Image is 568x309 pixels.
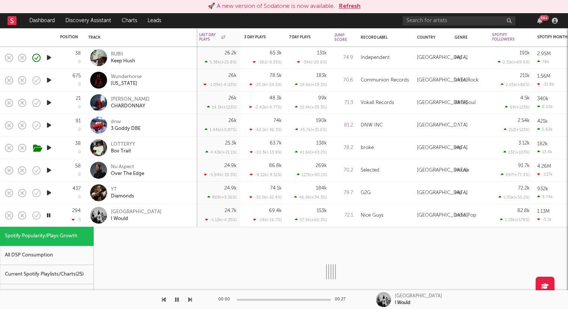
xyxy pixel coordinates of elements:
[111,148,135,155] div: Bov Trait
[417,166,468,175] div: [GEOGRAPHIC_DATA]
[75,141,81,146] div: 38
[455,76,479,85] div: Indie Rock
[499,195,530,200] div: 1.05k ( +55.2 % )
[297,172,327,177] div: 127k ( +90.1 % )
[455,211,476,220] div: Indie Pop
[78,150,81,154] div: 0
[334,166,353,175] div: 70.2
[498,60,530,65] div: 2.31k ( +69.6 % )
[361,98,394,107] div: Vokall Records
[24,13,60,28] a: Dashboard
[269,163,282,168] div: 86.8k
[517,208,530,213] div: 82.8k
[253,60,282,65] div: -361 ( -0.55 % )
[111,141,135,148] div: LOTTERYY
[249,82,282,87] div: -25.5k ( -24.5 % )
[111,170,144,177] div: Over The Edge
[537,209,550,214] div: 1.13M
[537,59,549,64] div: 78k
[537,142,548,146] div: 182k
[361,188,371,197] div: G2G
[72,217,81,222] div: -3
[228,118,237,123] div: 26k
[417,76,468,85] div: [GEOGRAPHIC_DATA]
[111,51,135,65] a: RUBIIKeep Hush
[334,98,353,107] div: 71.3
[224,186,237,191] div: 24.9k
[537,82,554,87] div: -31.8k
[75,51,81,56] div: 38
[244,35,270,39] div: 3 Day Plays
[361,143,374,152] div: broke
[316,163,327,168] div: 269k
[76,96,81,101] div: 21
[224,163,237,168] div: 24.9k
[297,60,327,65] div: -34k ( -20.6 % )
[111,74,142,80] div: Wunderhorse
[537,217,551,222] div: -5.1k
[116,13,142,28] a: Charts
[334,211,353,220] div: 72.1
[78,60,81,64] div: 0
[520,96,530,101] div: 4.5k
[207,105,237,110] div: 14.3k ( +123 % )
[417,98,468,107] div: [GEOGRAPHIC_DATA]
[88,35,190,40] div: Track
[111,216,162,222] div: I Would
[316,118,327,123] div: 190k
[295,105,327,110] div: 22.4k ( +29.3 % )
[518,141,530,146] div: 3.12k
[520,73,530,78] div: 211k
[361,121,383,130] div: DNW INC
[317,51,327,56] div: 131k
[334,76,353,85] div: 70.6
[316,141,327,146] div: 138k
[361,53,390,62] div: Independent
[537,194,553,199] div: 9.74k
[205,60,237,65] div: 5.38k ( +25.8 % )
[111,164,144,170] div: Nu Aspect
[492,33,518,42] div: Spotify Followers
[205,127,237,132] div: 1.44k ( +5.87 % )
[250,150,282,155] div: -10.3k ( -13.9 % )
[204,172,237,177] div: -5.94k ( -19.3 % )
[361,211,384,220] div: Nice Guys
[504,127,530,132] div: 212 ( +123 % )
[417,121,468,130] div: [GEOGRAPHIC_DATA]
[537,187,548,191] div: 932k
[295,127,327,132] div: 45.7k ( +31.6 % )
[205,217,237,222] div: -1.12k ( -4.35 % )
[75,164,81,169] div: 58
[253,217,282,222] div: -14k ( -16.7 % )
[537,18,542,24] button: 99+
[142,13,166,28] a: Leads
[250,172,282,177] div: -9.12k ( -9.51 % )
[111,125,140,132] div: 3 Goddy DBE
[207,195,237,200] div: 809 ( +3.36 % )
[111,51,135,58] div: RUBII
[501,82,530,87] div: 2.05k ( +86 % )
[503,150,530,155] div: 132 ( +103 % )
[111,119,140,132] a: dnw3 Goddy DBE
[339,2,361,11] button: Refresh
[76,119,81,124] div: 91
[270,141,282,146] div: 63.7k
[334,53,353,62] div: 74.9
[111,74,142,87] a: Wunderhorse[US_STATE]
[111,186,134,200] a: YTDiamonds
[270,51,282,56] div: 65.3k
[417,143,468,152] div: [GEOGRAPHIC_DATA]
[537,127,553,132] div: 5.62k
[111,80,142,87] div: [US_STATE]
[417,188,468,197] div: [GEOGRAPHIC_DATA]
[317,208,327,213] div: 153k
[294,195,327,200] div: 46.9k ( +34.3 % )
[111,58,135,65] div: Keep Hush
[455,98,476,107] div: R&B/Soul
[208,2,335,11] div: 🚀 A new version of Sodatone is now available.
[455,166,469,175] div: House
[455,143,485,152] div: Hip-Hop/Rap
[520,51,530,56] div: 191k
[78,128,81,132] div: 0
[505,105,530,110] div: 69 ( +123 % )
